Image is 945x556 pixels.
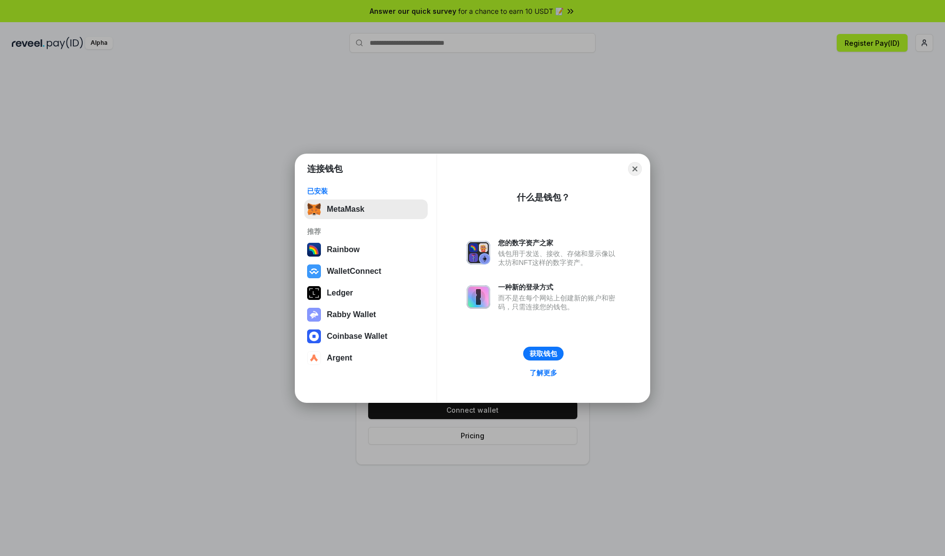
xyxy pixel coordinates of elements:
[498,238,620,247] div: 您的数字资产之家
[498,294,620,311] div: 而不是在每个网站上创建新的账户和密码，只需连接您的钱包。
[304,348,428,368] button: Argent
[498,249,620,267] div: 钱包用于发送、接收、存储和显示像以太坊和NFT这样的数字资产。
[327,332,387,341] div: Coinbase Wallet
[327,310,376,319] div: Rabby Wallet
[307,163,343,175] h1: 连接钱包
[327,289,353,297] div: Ledger
[628,162,642,176] button: Close
[307,329,321,343] img: svg+xml,%3Csvg%20width%3D%2228%22%20height%3D%2228%22%20viewBox%3D%220%200%2028%2028%22%20fill%3D...
[304,240,428,260] button: Rainbow
[530,368,557,377] div: 了解更多
[524,366,563,379] a: 了解更多
[327,205,364,214] div: MetaMask
[517,192,570,203] div: 什么是钱包？
[304,262,428,281] button: WalletConnect
[307,243,321,257] img: svg+xml,%3Csvg%20width%3D%22120%22%20height%3D%22120%22%20viewBox%3D%220%200%20120%20120%22%20fil...
[327,245,360,254] div: Rainbow
[304,305,428,325] button: Rabby Wallet
[467,285,490,309] img: svg+xml,%3Csvg%20xmlns%3D%22http%3A%2F%2Fwww.w3.org%2F2000%2Fsvg%22%20fill%3D%22none%22%20viewBox...
[307,308,321,322] img: svg+xml,%3Csvg%20xmlns%3D%22http%3A%2F%2Fwww.w3.org%2F2000%2Fsvg%22%20fill%3D%22none%22%20viewBox...
[307,286,321,300] img: svg+xml,%3Csvg%20xmlns%3D%22http%3A%2F%2Fwww.w3.org%2F2000%2Fsvg%22%20width%3D%2228%22%20height%3...
[307,264,321,278] img: svg+xml,%3Csvg%20width%3D%2228%22%20height%3D%2228%22%20viewBox%3D%220%200%2028%2028%22%20fill%3D...
[327,354,352,362] div: Argent
[307,351,321,365] img: svg+xml,%3Csvg%20width%3D%2228%22%20height%3D%2228%22%20viewBox%3D%220%200%2028%2028%22%20fill%3D...
[307,227,425,236] div: 推荐
[498,283,620,292] div: 一种新的登录方式
[304,283,428,303] button: Ledger
[307,202,321,216] img: svg+xml,%3Csvg%20fill%3D%22none%22%20height%3D%2233%22%20viewBox%3D%220%200%2035%2033%22%20width%...
[304,327,428,346] button: Coinbase Wallet
[304,199,428,219] button: MetaMask
[530,349,557,358] div: 获取钱包
[307,187,425,196] div: 已安装
[327,267,381,276] div: WalletConnect
[467,241,490,264] img: svg+xml,%3Csvg%20xmlns%3D%22http%3A%2F%2Fwww.w3.org%2F2000%2Fsvg%22%20fill%3D%22none%22%20viewBox...
[523,347,564,360] button: 获取钱包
